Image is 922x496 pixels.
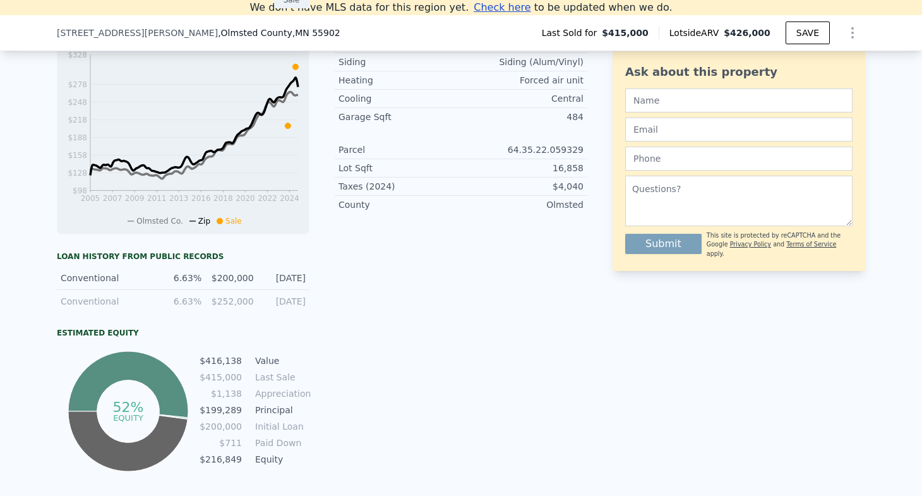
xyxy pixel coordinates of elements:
td: Initial Loan [253,420,309,433]
button: Submit [625,234,702,254]
tspan: 2013 [169,194,189,203]
div: $200,000 [209,272,253,284]
tspan: equity [113,413,143,422]
span: , Olmsted County [218,27,340,39]
tspan: 2016 [191,194,211,203]
input: Name [625,88,853,112]
div: Cooling [338,92,461,105]
tspan: 2011 [147,194,167,203]
span: Lotside ARV [669,27,724,39]
div: Conventional [61,295,150,308]
tspan: 2020 [236,194,255,203]
tspan: $98 [73,186,87,195]
div: Olmsted [461,198,584,211]
div: $4,040 [461,180,584,193]
td: $199,289 [199,403,242,417]
button: Show Options [840,20,865,45]
input: Email [625,118,853,142]
td: $200,000 [199,420,242,433]
tspan: $188 [68,133,87,142]
div: Siding (Alum/Vinyl) [461,56,584,68]
div: County [338,198,461,211]
span: Sale [225,217,242,226]
tspan: 2005 [81,194,100,203]
td: $416,138 [199,354,242,368]
td: Appreciation [253,387,309,401]
td: Principal [253,403,309,417]
div: Taxes (2024) [338,180,461,193]
td: $1,138 [199,387,242,401]
div: Lot Sqft [338,162,461,174]
div: 6.63% [157,272,201,284]
div: Loan history from public records [57,251,309,262]
span: $415,000 [602,27,649,39]
div: Siding [338,56,461,68]
tspan: $218 [68,116,87,124]
td: $711 [199,436,242,450]
tspan: 2007 [103,194,123,203]
tspan: 2022 [258,194,277,203]
div: Central [461,92,584,105]
td: $415,000 [199,370,242,384]
tspan: 2009 [125,194,145,203]
tspan: $248 [68,98,87,107]
tspan: 2018 [213,194,233,203]
input: Phone [625,147,853,171]
div: Ask about this property [625,63,853,81]
div: Forced air unit [461,74,584,87]
div: 484 [461,111,584,123]
div: Heating [338,74,461,87]
div: [DATE] [261,295,306,308]
span: Last Sold for [542,27,602,39]
tspan: $128 [68,169,87,178]
td: Value [253,354,309,368]
td: $216,849 [199,452,242,466]
a: Privacy Policy [730,241,771,248]
div: Conventional [61,272,150,284]
div: [DATE] [261,272,306,284]
div: $252,000 [209,295,253,308]
span: Check here [474,1,530,13]
div: This site is protected by reCAPTCHA and the Google and apply. [707,231,853,258]
a: Terms of Service [786,241,836,248]
tspan: $158 [68,151,87,160]
div: 6.63% [157,295,201,308]
span: [STREET_ADDRESS][PERSON_NAME] [57,27,218,39]
div: Parcel [338,143,461,156]
tspan: $328 [68,51,87,59]
tspan: $278 [68,80,87,89]
div: 16,858 [461,162,584,174]
div: 64.35.22.059329 [461,143,584,156]
span: Zip [198,217,210,226]
td: Last Sale [253,370,309,384]
button: SAVE [786,21,830,44]
tspan: 2024 [280,194,299,203]
span: , MN 55902 [292,28,340,38]
span: $426,000 [724,28,770,38]
td: Equity [253,452,309,466]
tspan: 52% [112,399,143,415]
div: Garage Sqft [338,111,461,123]
span: Olmsted Co. [136,217,183,226]
td: Paid Down [253,436,309,450]
div: Estimated Equity [57,328,309,338]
